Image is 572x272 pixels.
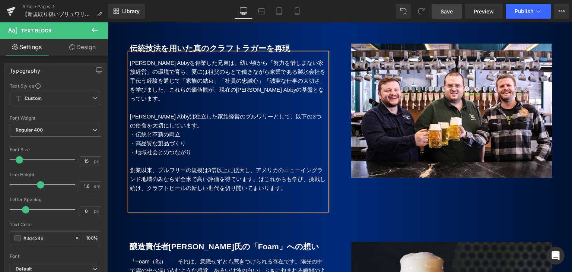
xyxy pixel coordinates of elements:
b: 醸造責任者[PERSON_NAME]氏の「Foam」への想い [22,220,212,228]
div: Text Color [10,222,101,227]
a: Design [55,39,109,56]
a: Mobile [288,4,306,19]
button: More [554,4,569,19]
span: em [94,184,100,189]
div: Font Weight [10,116,101,121]
div: % [83,232,101,245]
span: Preview [474,7,494,15]
span: Save [441,7,453,15]
div: Typography [10,63,40,74]
div: Line Height [10,172,101,177]
div: Text Styles [10,83,101,89]
a: New Library [108,4,145,19]
p: ・伝統と革新の両立 [22,108,219,117]
a: Tablet [270,4,288,19]
b: Regular 400 [16,127,43,133]
span: Publish [515,8,533,14]
b: 伝統技法を用いた真のクラフトラガーを再現 [22,22,182,30]
button: Publish [506,4,551,19]
span: Library [122,8,140,15]
input: Color [23,234,71,242]
div: Font [10,254,101,259]
a: Preview [465,4,503,19]
b: Custom [25,95,42,102]
p: [PERSON_NAME] Abbyは独立した家族経営のブルワリーとして、以下の3つの使命を大切にしています。 [22,90,219,108]
p: ・高品質な製品づくり [22,117,219,126]
a: Desktop [235,4,252,19]
p: ・地域社会とのつながり [22,126,219,135]
span: px [94,209,100,214]
a: Article Pages [22,4,108,10]
div: Open Intercom Messenger [547,247,565,265]
span: Text Block [21,28,52,34]
div: Font Size [10,147,101,152]
div: Letter Spacing [10,197,101,202]
button: Redo [414,4,429,19]
p: [PERSON_NAME] Abbyを創業した兄弟は、幼い頃から「努力を惜しまない家族経営」の環境で育ち、夏には祖父のもとで働きながら家業である製氷会社を手伝う経験を通じて「家族の結束」「社員の... [22,36,219,81]
p: 「Foam（泡）――それは、意識せずとも惹きつけられる存在です。陽光の中で雲の中へ漂い込むような感覚、あるいは波の白いしぶきに包まれる瞬間のように。その自然な美しさは一瞬で立ち上がり、そして儚く... [22,235,219,262]
p: 創業以来、ブルワリーの規模は3倍以上に拡大し、アメリカのニューイングランド地域のみならず全米で高い評価を得ています。はこれからも学び、挑戦し続け、クラフトビールの新しい世代を切り開いてまいります。 [22,143,219,170]
button: Undo [396,4,411,19]
span: px [94,159,100,164]
span: 【新規取り扱いブリュワリー3社】伝統技法を用いたクラフトラガー『[PERSON_NAME] Abby Craft Lagers』・人と人を繋ぐスマイリーフェイス『Wormtown Brewery... [22,11,94,17]
a: Laptop [252,4,270,19]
